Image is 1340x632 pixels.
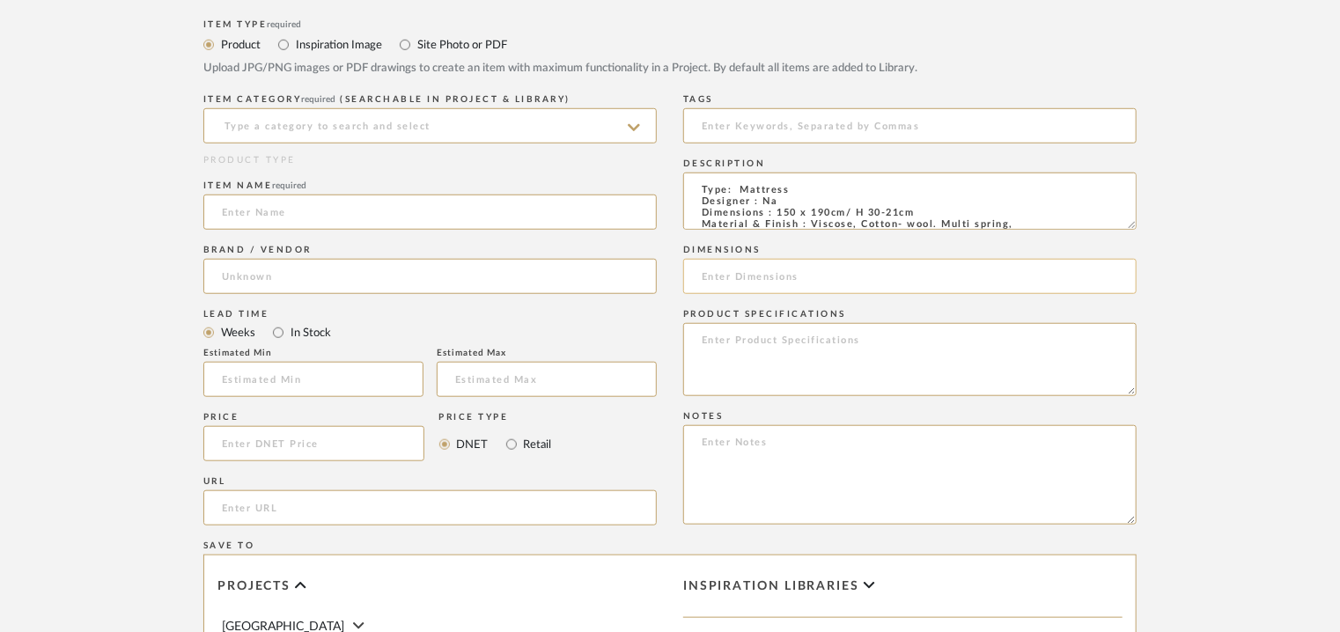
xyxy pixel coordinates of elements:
div: Estimated Min [203,348,423,358]
div: Brand / Vendor [203,245,657,255]
input: Enter Dimensions [683,259,1137,294]
input: Type a category to search and select [203,108,657,143]
div: Product Specifications [683,309,1137,320]
div: Price Type [439,412,552,423]
mat-radio-group: Select item type [203,321,657,343]
div: PRODUCT TYPE [203,154,657,167]
div: Estimated Max [437,348,657,358]
mat-radio-group: Select price type [439,426,552,461]
input: Estimated Max [437,362,657,397]
input: Enter DNET Price [203,426,424,461]
input: Unknown [203,259,657,294]
span: required [302,95,336,104]
div: Price [203,412,424,423]
input: Enter URL [203,490,657,525]
label: In Stock [289,323,331,342]
div: Upload JPG/PNG images or PDF drawings to create an item with maximum functionality in a Project. ... [203,60,1137,77]
label: DNET [455,435,489,454]
div: Item name [203,180,657,191]
div: Dimensions [683,245,1137,255]
input: Enter Keywords, Separated by Commas [683,108,1137,143]
div: Save To [203,540,1137,551]
label: Weeks [219,323,255,342]
span: (Searchable in Project & Library) [341,95,571,104]
div: Lead Time [203,309,657,320]
div: Tags [683,94,1137,105]
div: Description [683,158,1137,169]
input: Enter Name [203,195,657,230]
span: Inspiration libraries [683,579,859,594]
span: required [273,181,307,190]
label: Retail [522,435,552,454]
span: required [268,20,302,29]
div: ITEM CATEGORY [203,94,657,105]
div: Item Type [203,19,1137,30]
div: URL [203,476,657,487]
input: Estimated Min [203,362,423,397]
label: Site Photo or PDF [416,35,507,55]
label: Inspiration Image [294,35,382,55]
span: Projects [217,579,291,594]
label: Product [219,35,261,55]
mat-radio-group: Select item type [203,33,1137,55]
div: Notes [683,411,1137,422]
